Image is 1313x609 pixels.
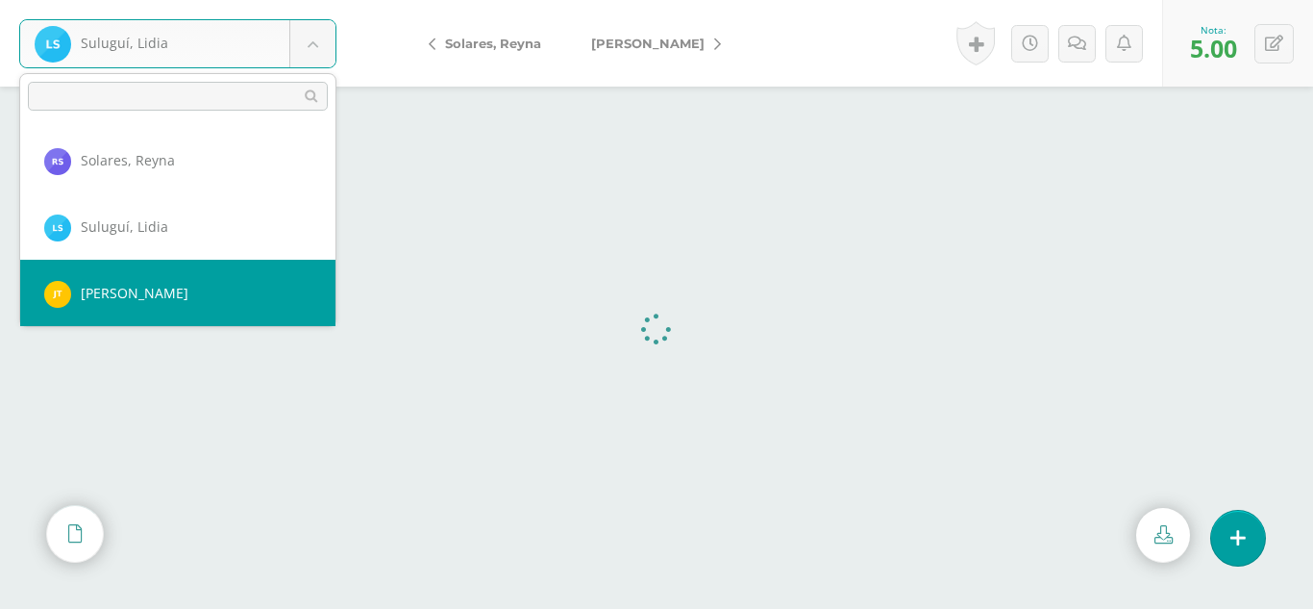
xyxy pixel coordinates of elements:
img: f0d9475fcddc922157dd64ca021da9a9.png [44,148,71,175]
img: ad213631a6d1d177028ed1a5628a7e9d.png [44,215,71,241]
span: Solares, Reyna [81,151,175,169]
span: Suluguí, Lidia [81,217,168,236]
img: f540e0fc2b64940202f2a3e056ba4550.png [44,281,71,308]
span: [PERSON_NAME] [81,284,188,302]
